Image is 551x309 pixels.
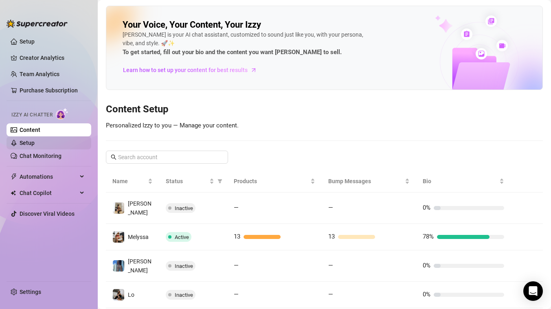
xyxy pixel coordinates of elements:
[123,48,342,56] strong: To get started, fill out your bio and the content you want [PERSON_NAME] to sell.
[113,289,124,300] img: Lo
[123,64,263,77] a: Learn how to set up your content for best results
[523,281,543,301] div: Open Intercom Messenger
[20,186,77,199] span: Chat Copilot
[328,177,403,186] span: Bump Messages
[250,66,258,74] span: arrow-right
[113,260,124,272] img: Veronica
[175,205,193,211] span: Inactive
[166,177,208,186] span: Status
[128,200,151,216] span: [PERSON_NAME]
[20,87,78,94] a: Purchase Subscription
[416,170,511,193] th: Bio
[20,127,40,133] a: Content
[123,31,367,57] div: [PERSON_NAME] is your AI chat assistant, customized to sound just like you, with your persona, vi...
[123,66,248,75] span: Learn how to set up your content for best results
[113,231,124,243] img: Melyssa
[234,291,239,298] span: —
[159,170,227,193] th: Status
[423,291,430,298] span: 0%
[20,38,35,45] a: Setup
[128,234,149,240] span: Melyssa
[123,19,261,31] h2: Your Voice, Your Content, Your Izzy
[217,179,222,184] span: filter
[111,154,116,160] span: search
[423,204,430,211] span: 0%
[328,262,333,269] span: —
[328,233,335,240] span: 13
[20,210,75,217] a: Discover Viral Videos
[20,51,85,64] a: Creator Analytics
[20,71,59,77] a: Team Analytics
[7,20,68,28] img: logo-BBDzfeDw.svg
[11,190,16,196] img: Chat Copilot
[118,153,217,162] input: Search account
[234,262,239,269] span: —
[128,258,151,274] span: [PERSON_NAME]
[11,111,53,119] span: Izzy AI Chatter
[175,292,193,298] span: Inactive
[112,177,146,186] span: Name
[113,202,124,214] img: Jasmin
[234,177,309,186] span: Products
[423,262,430,269] span: 0%
[106,170,159,193] th: Name
[20,140,35,146] a: Setup
[416,7,542,90] img: ai-chatter-content-library-cLFOSyPT.png
[322,170,416,193] th: Bump Messages
[128,291,134,298] span: Lo
[328,291,333,298] span: —
[423,177,498,186] span: Bio
[11,173,17,180] span: thunderbolt
[234,233,240,240] span: 13
[20,170,77,183] span: Automations
[20,289,41,295] a: Settings
[328,204,333,211] span: —
[20,153,61,159] a: Chat Monitoring
[234,204,239,211] span: —
[106,122,239,129] span: Personalized Izzy to you — Manage your content.
[423,233,434,240] span: 78%
[216,175,224,187] span: filter
[227,170,322,193] th: Products
[175,234,189,240] span: Active
[56,108,68,120] img: AI Chatter
[106,103,543,116] h3: Content Setup
[175,263,193,269] span: Inactive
